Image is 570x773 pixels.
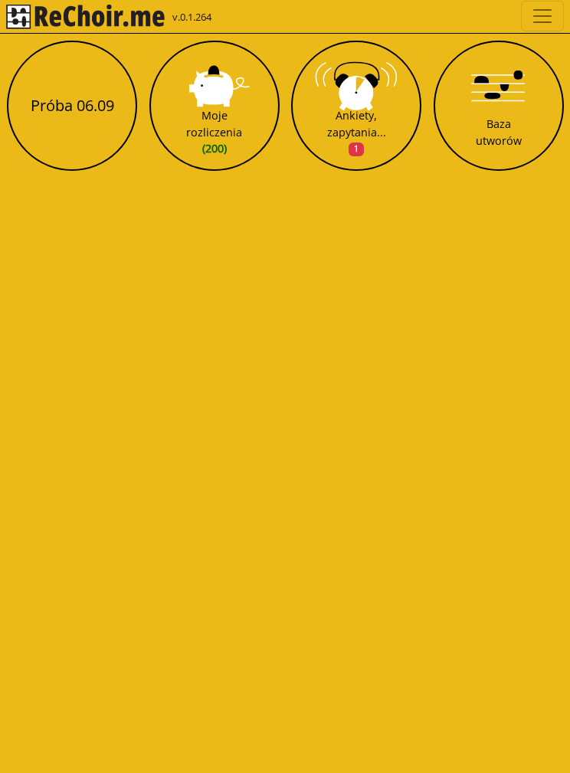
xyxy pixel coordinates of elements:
button: Ankiety, zapytania...1 [291,41,421,171]
span: 1 [349,142,364,156]
button: Próba 06.09 [7,41,137,171]
div: Ankiety, zapytania... [327,107,386,157]
span: (200) [186,140,242,157]
img: rekłajer mi [6,5,165,29]
button: Toggle navigation [521,1,564,31]
span: v.0.1.264 [172,10,211,25]
div: Baza utworów [476,116,522,149]
button: Baza utworów [434,41,564,171]
div: Moje rozliczenia [186,107,242,157]
button: Moje rozliczenia(200) [149,41,280,171]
